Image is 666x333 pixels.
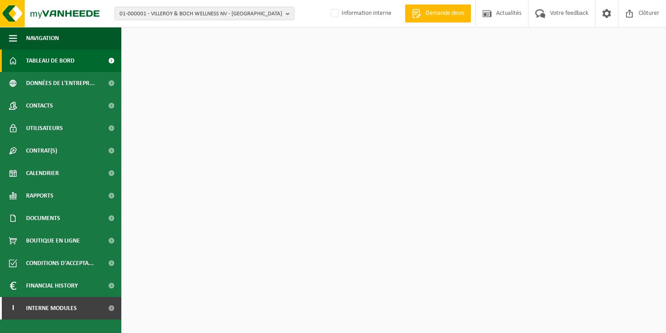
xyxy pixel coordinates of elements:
a: Demande devis [405,4,471,22]
span: Rapports [26,184,53,207]
span: Utilisateurs [26,117,63,139]
label: Information interne [329,7,391,20]
span: Conditions d'accepta... [26,252,94,274]
span: Calendrier [26,162,59,184]
span: Tableau de bord [26,49,75,72]
span: Financial History [26,274,78,297]
span: Navigation [26,27,59,49]
span: I [9,297,17,319]
span: Interne modules [26,297,77,319]
span: Données de l'entrepr... [26,72,95,94]
span: Boutique en ligne [26,229,80,252]
button: 01-000001 - VILLEROY & BOCH WELLNESS NV - [GEOGRAPHIC_DATA] [115,7,294,20]
span: Documents [26,207,60,229]
span: 01-000001 - VILLEROY & BOCH WELLNESS NV - [GEOGRAPHIC_DATA] [120,7,282,21]
span: Demande devis [423,9,466,18]
span: Contrat(s) [26,139,57,162]
span: Contacts [26,94,53,117]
